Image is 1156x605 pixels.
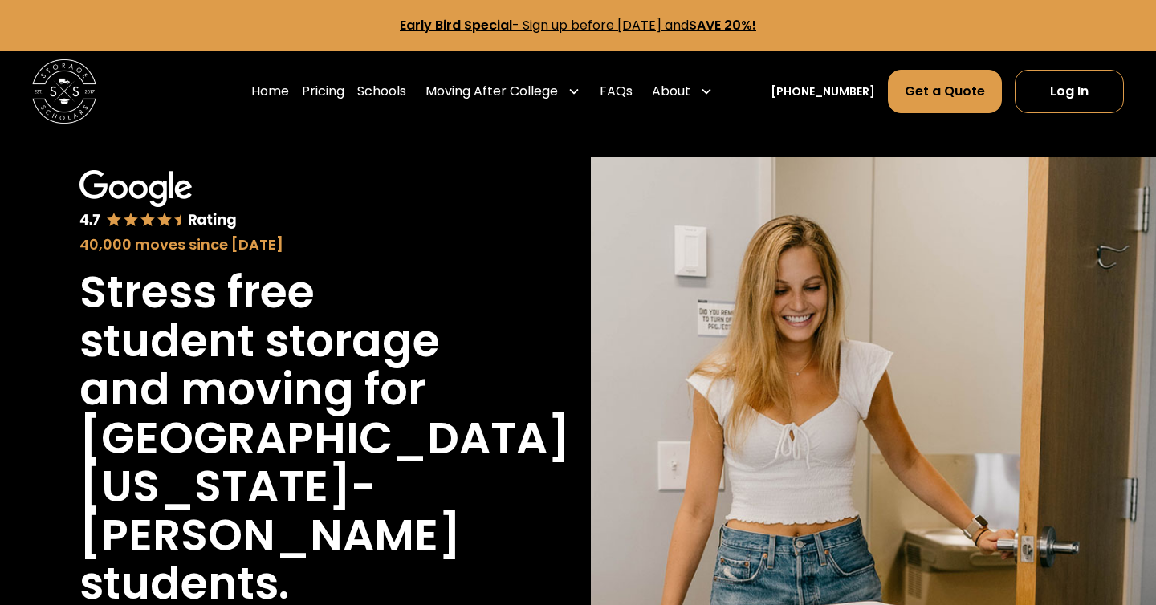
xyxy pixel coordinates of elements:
[79,233,486,255] div: 40,000 moves since [DATE]
[888,70,1002,113] a: Get a Quote
[689,16,756,35] strong: SAVE 20%!
[79,414,570,560] h1: [GEOGRAPHIC_DATA][US_STATE]-[PERSON_NAME]
[79,268,486,414] h1: Stress free student storage and moving for
[419,69,587,114] div: Moving After College
[400,16,756,35] a: Early Bird Special- Sign up before [DATE] andSAVE 20%!
[771,83,875,100] a: [PHONE_NUMBER]
[400,16,512,35] strong: Early Bird Special
[251,69,289,114] a: Home
[32,59,96,124] a: home
[79,170,237,230] img: Google 4.7 star rating
[357,69,406,114] a: Schools
[645,69,719,114] div: About
[1015,70,1124,113] a: Log In
[32,59,96,124] img: Storage Scholars main logo
[600,69,633,114] a: FAQs
[302,69,344,114] a: Pricing
[652,82,690,101] div: About
[425,82,558,101] div: Moving After College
